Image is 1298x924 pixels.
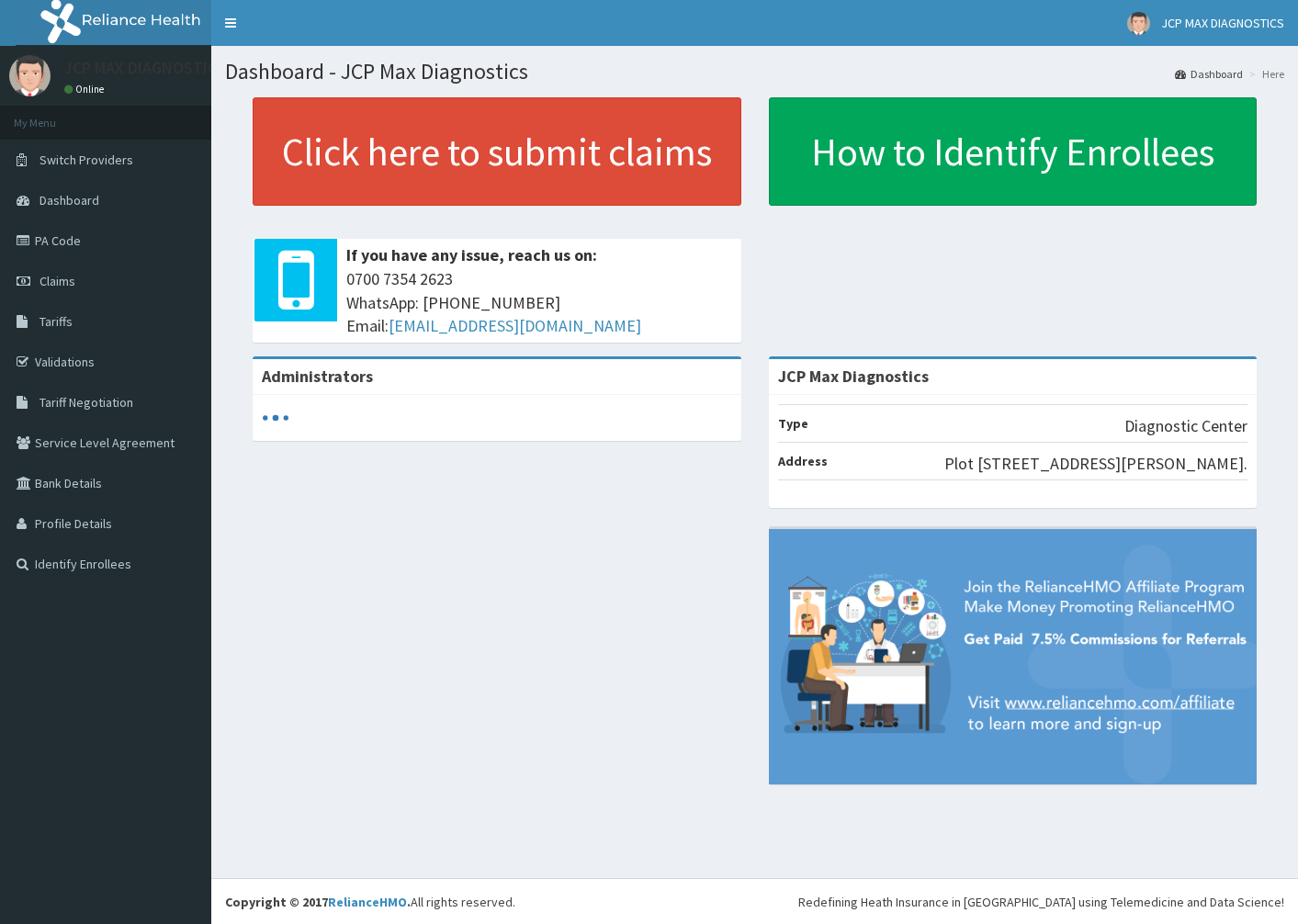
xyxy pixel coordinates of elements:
svg: audio-loading [262,404,289,432]
b: Administrators [262,366,373,387]
span: Tariff Negotiation [40,394,133,411]
b: If you have any issue, reach us on: [346,244,597,265]
img: User Image [9,55,51,96]
strong: Copyright © 2017 . [225,894,411,910]
a: How to Identify Enrollees [769,97,1258,206]
p: Diagnostic Center [1124,414,1247,438]
a: Online [64,83,108,96]
strong: JCP Max Diagnostics [778,366,929,387]
div: Redefining Heath Insurance in [GEOGRAPHIC_DATA] using Telemedicine and Data Science! [798,893,1284,911]
img: User Image [1127,12,1150,35]
h1: Dashboard - JCP Max Diagnostics [225,60,1284,84]
a: RelianceHMO [328,894,407,910]
b: Type [778,415,808,432]
span: Dashboard [40,192,99,208]
span: Claims [40,273,75,289]
span: 0700 7354 2623 WhatsApp: [PHONE_NUMBER] Email: [346,267,732,338]
a: [EMAIL_ADDRESS][DOMAIN_NAME] [389,315,641,336]
span: JCP MAX DIAGNOSTICS [1161,15,1284,31]
b: Address [778,453,828,469]
p: JCP MAX DIAGNOSTICS [64,60,226,76]
li: Here [1245,66,1284,82]
span: Switch Providers [40,152,133,168]
a: Click here to submit claims [253,97,741,206]
p: Plot [STREET_ADDRESS][PERSON_NAME]. [944,452,1247,476]
span: Tariffs [40,313,73,330]
img: provider-team-banner.png [769,529,1258,784]
a: Dashboard [1175,66,1243,82]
